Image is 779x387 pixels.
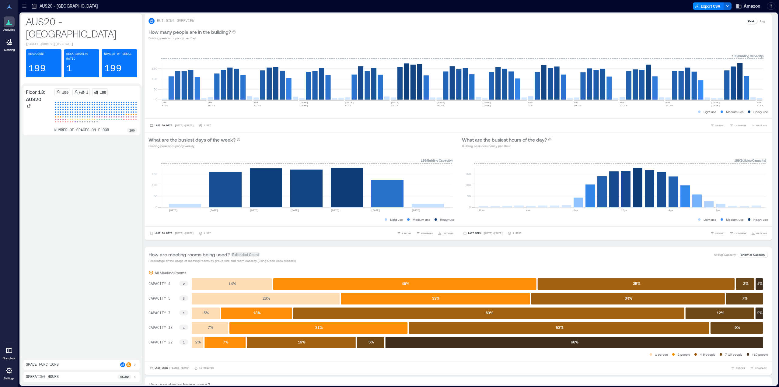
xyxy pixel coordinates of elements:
[757,281,763,286] text: 1 %
[152,77,157,81] tspan: 100
[331,209,340,212] text: [DATE]
[152,67,157,70] tspan: 150
[204,311,209,315] text: 5 %
[728,230,748,236] button: COMPARE
[700,352,715,357] p: 4-6 people
[486,311,493,315] text: 69 %
[204,124,211,127] p: 1 Day
[757,101,762,104] text: SEP
[482,104,491,107] text: [DATE]
[369,340,374,344] text: 5 %
[760,19,765,23] p: Avg
[148,136,236,143] p: What are the busiest days of the week?
[148,251,230,258] p: How are meeting rooms being used?
[315,325,323,329] text: 31 %
[155,270,186,275] p: All Meeting Rooms
[162,104,168,107] text: 8-14
[66,63,72,75] p: 1
[709,230,726,236] button: EXPORT
[299,104,308,107] text: [DATE]
[734,1,762,11] button: Amazon
[741,252,765,257] p: Show all Capacity
[633,281,641,286] text: 35 %
[250,209,259,212] text: [DATE]
[574,101,578,104] text: AUG
[465,183,471,187] tspan: 100
[625,296,632,300] text: 34 %
[148,282,170,286] text: CAPACITY 4
[390,217,403,222] p: Light use
[620,104,627,107] text: 17-23
[79,90,80,95] p: /
[479,209,484,212] text: 12am
[155,97,157,101] tspan: 0
[152,172,157,176] tspan: 150
[443,231,453,235] span: OPTIONS
[736,366,745,370] span: EXPORT
[2,363,16,382] a: Settings
[753,217,768,222] p: Heavy use
[148,365,190,371] button: Last Week |[DATE]-[DATE]
[4,377,14,380] p: Settings
[371,209,380,212] text: [DATE]
[755,366,767,370] span: COMPARE
[462,136,547,143] p: What are the busiest hours of the day?
[345,104,351,107] text: 6-12
[3,357,16,360] p: Floorplans
[231,252,260,257] span: Extended Count
[711,101,720,104] text: [DATE]
[152,183,157,187] tspan: 100
[465,172,471,176] tspan: 150
[391,101,400,104] text: [DATE]
[715,124,725,127] span: EXPORT
[482,101,491,104] text: [DATE]
[1,343,17,362] a: Floorplans
[162,101,166,104] text: JUN
[157,19,194,23] p: BUILDING OVERVIEW
[26,42,137,47] p: [STREET_ADDRESS][US_STATE]
[717,311,724,315] text: 12 %
[726,217,744,222] p: Medium use
[402,231,411,235] span: EXPORT
[66,52,97,62] p: Desk-sharing ratio
[169,209,178,212] text: [DATE]
[253,311,261,315] text: 13 %
[432,296,440,300] text: 33 %
[730,365,746,371] button: EXPORT
[665,101,670,104] text: AUG
[148,122,195,128] button: Last 90 Days |[DATE]-[DATE]
[704,109,716,114] p: Light use
[104,52,131,57] p: Number of Desks
[148,297,170,301] text: CAPACITY 5
[62,90,68,95] p: 199
[716,209,721,212] text: 8pm
[469,205,471,209] tspan: 0
[421,231,433,235] span: COMPARE
[208,101,212,104] text: JUN
[512,231,521,235] p: 1 Hour
[54,128,109,133] p: number of spaces on floor
[104,63,122,75] p: 199
[148,311,170,315] text: CAPACITY 7
[40,3,98,9] p: AUS20 - [GEOGRAPHIC_DATA]
[299,101,308,104] text: [DATE]
[742,296,748,300] text: 7 %
[556,325,564,329] text: 53 %
[669,209,673,212] text: 4pm
[574,209,578,212] text: 8am
[728,122,748,128] button: COMPARE
[229,281,236,286] text: 14 %
[437,101,445,104] text: [DATE]
[154,87,157,91] tspan: 50
[704,217,716,222] p: Light use
[437,230,455,236] button: OPTIONS
[528,104,533,107] text: 3-9
[253,104,261,107] text: 22-28
[756,124,767,127] span: OPTIONS
[120,375,129,379] p: 8a - 6p
[750,122,768,128] button: OPTIONS
[148,28,231,36] p: How many people are in the building?
[526,209,531,212] text: 4am
[462,230,504,236] button: Last Week |[DATE]-[DATE]
[28,52,45,57] p: Headcount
